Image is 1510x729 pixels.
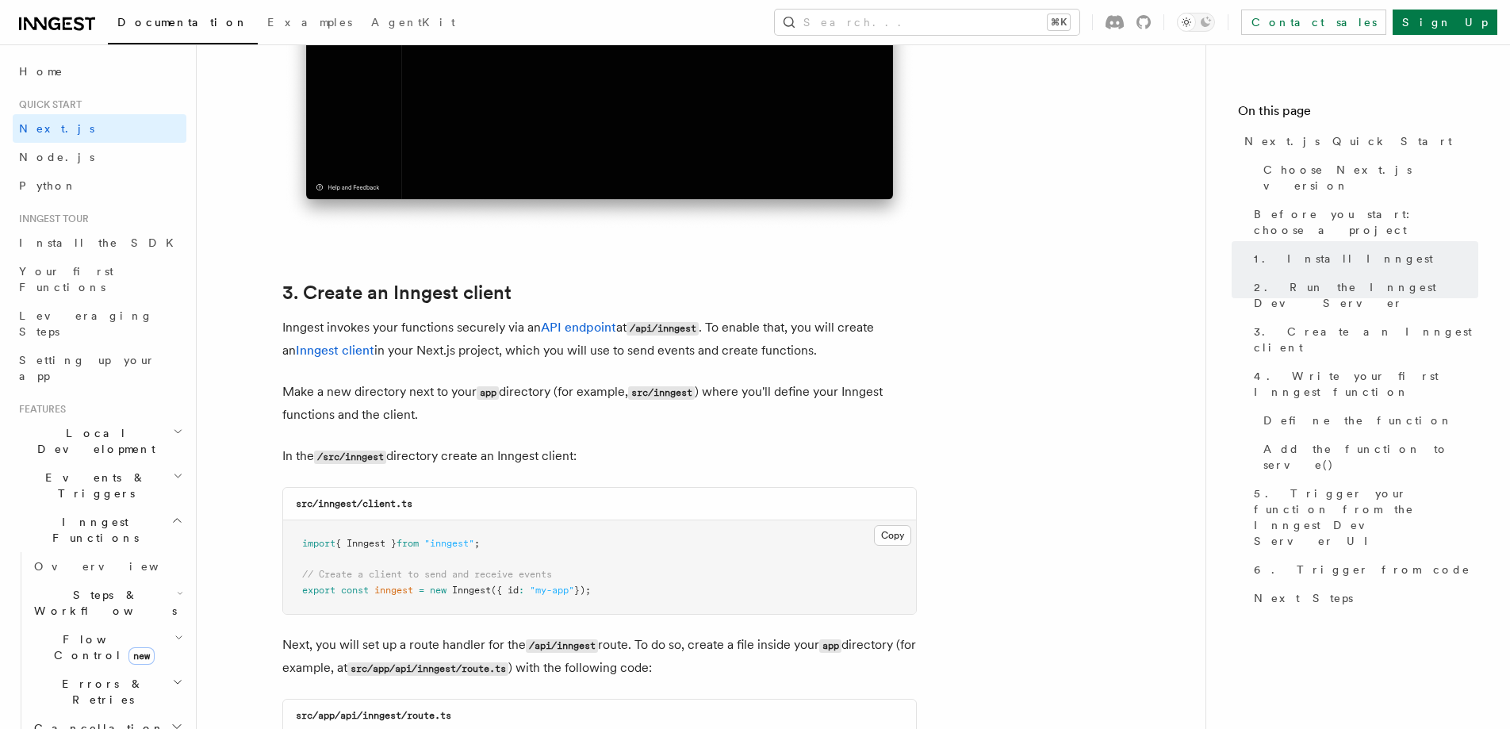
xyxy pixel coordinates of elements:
span: "my-app" [530,585,574,596]
a: 6. Trigger from code [1247,555,1478,584]
span: 3. Create an Inngest client [1254,324,1478,355]
span: Next.js [19,122,94,135]
span: Setting up your app [19,354,155,382]
button: Local Development [13,419,186,463]
span: Documentation [117,16,248,29]
code: src/inngest/client.ts [296,498,412,509]
button: Search...⌘K [775,10,1079,35]
span: Events & Triggers [13,470,173,501]
a: Setting up your app [13,346,186,390]
code: /api/inngest [526,639,598,653]
code: app [819,639,841,653]
span: ; [474,538,480,549]
a: Node.js [13,143,186,171]
span: AgentKit [371,16,455,29]
button: Errors & Retries [28,670,186,714]
h4: On this page [1238,102,1478,127]
span: : [519,585,524,596]
span: Install the SDK [19,236,183,249]
span: Features [13,403,66,416]
span: Local Development [13,425,173,457]
span: Inngest [452,585,491,596]
span: Home [19,63,63,79]
span: 1. Install Inngest [1254,251,1433,267]
code: /src/inngest [314,451,386,464]
span: new [430,585,446,596]
a: Inngest client [296,343,374,358]
a: API endpoint [541,320,616,335]
span: Define the function [1263,412,1453,428]
p: Next, you will set up a route handler for the route. To do so, create a file inside your director... [282,634,917,680]
code: /api/inngest [627,322,699,336]
span: Examples [267,16,352,29]
span: // Create a client to send and receive events [302,569,552,580]
button: Copy [874,525,911,546]
span: = [419,585,424,596]
a: Sign Up [1393,10,1497,35]
span: }); [574,585,591,596]
span: Leveraging Steps [19,309,153,338]
span: Quick start [13,98,82,111]
a: Python [13,171,186,200]
span: Inngest tour [13,213,89,225]
span: Add the function to serve() [1263,441,1478,473]
button: Toggle dark mode [1177,13,1215,32]
span: 5. Trigger your function from the Inngest Dev Server UI [1254,485,1478,549]
span: "inngest" [424,538,474,549]
a: Overview [28,552,186,581]
a: Leveraging Steps [13,301,186,346]
span: Errors & Retries [28,676,172,708]
a: Examples [258,5,362,43]
span: Next.js Quick Start [1244,133,1452,149]
button: Inngest Functions [13,508,186,552]
a: Next.js [13,114,186,143]
span: Your first Functions [19,265,113,294]
span: Node.js [19,151,94,163]
a: Your first Functions [13,257,186,301]
p: Make a new directory next to your directory (for example, ) where you'll define your Inngest func... [282,381,917,426]
span: ({ id [491,585,519,596]
p: In the directory create an Inngest client: [282,445,917,468]
a: Before you start: choose a project [1247,200,1478,244]
a: Define the function [1257,406,1478,435]
a: Add the function to serve() [1257,435,1478,479]
a: 1. Install Inngest [1247,244,1478,273]
span: import [302,538,335,549]
a: 3. Create an Inngest client [1247,317,1478,362]
a: Next Steps [1247,584,1478,612]
a: Documentation [108,5,258,44]
a: Choose Next.js version [1257,155,1478,200]
a: 4. Write your first Inngest function [1247,362,1478,406]
kbd: ⌘K [1048,14,1070,30]
span: 2. Run the Inngest Dev Server [1254,279,1478,311]
a: Next.js Quick Start [1238,127,1478,155]
span: new [128,647,155,665]
span: Next Steps [1254,590,1353,606]
code: app [477,386,499,400]
a: 3. Create an Inngest client [282,282,512,304]
button: Events & Triggers [13,463,186,508]
a: Contact sales [1241,10,1386,35]
code: src/app/api/inngest/route.ts [296,710,451,721]
p: Inngest invokes your functions securely via an at . To enable that, you will create an in your Ne... [282,317,917,362]
span: 4. Write your first Inngest function [1254,368,1478,400]
span: Steps & Workflows [28,587,177,619]
code: src/app/api/inngest/route.ts [347,662,508,676]
a: AgentKit [362,5,465,43]
span: const [341,585,369,596]
button: Flow Controlnew [28,625,186,670]
span: Overview [34,560,197,573]
a: 5. Trigger your function from the Inngest Dev Server UI [1247,479,1478,555]
span: Inngest Functions [13,514,171,546]
span: export [302,585,335,596]
span: Flow Control [28,631,174,663]
span: { Inngest } [335,538,397,549]
button: Steps & Workflows [28,581,186,625]
span: 6. Trigger from code [1254,562,1470,577]
a: Home [13,57,186,86]
span: inngest [374,585,413,596]
span: Before you start: choose a project [1254,206,1478,238]
span: from [397,538,419,549]
a: 2. Run the Inngest Dev Server [1247,273,1478,317]
a: Install the SDK [13,228,186,257]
